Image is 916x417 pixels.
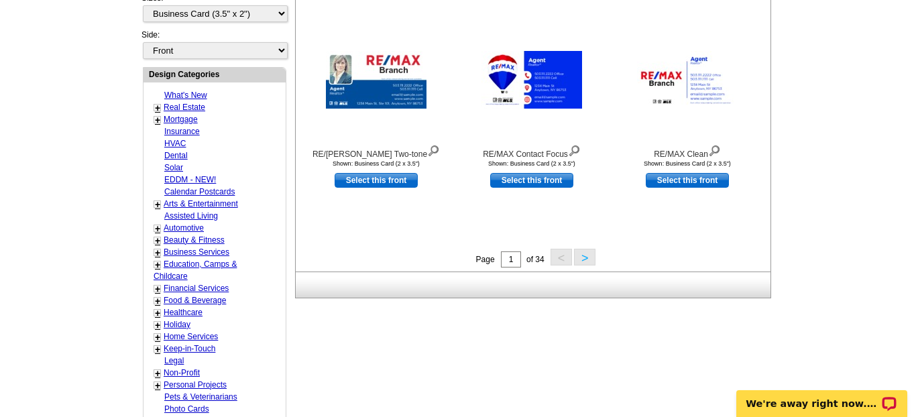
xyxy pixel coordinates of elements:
a: use this design [490,173,573,188]
div: Side: [141,29,286,60]
div: RE/MAX Clean [614,142,761,160]
span: of 34 [526,255,545,264]
a: Assisted Living [164,211,218,221]
a: Food & Beverage [164,296,226,305]
img: view design details [427,142,440,157]
a: Legal [164,356,184,365]
div: RE/MAX Contact Focus [458,142,606,160]
a: + [155,344,160,355]
a: Keep-in-Touch [164,344,215,353]
a: Real Estate [164,103,205,112]
a: Non-Profit [164,368,200,377]
button: > [574,249,595,265]
div: Design Categories [144,68,286,80]
a: + [155,259,160,270]
a: + [155,284,160,294]
img: RE/MAX Clean [637,51,738,109]
a: What's New [164,91,207,100]
div: RE/[PERSON_NAME] Two-tone [302,142,450,160]
a: + [155,368,160,379]
a: Financial Services [164,284,229,293]
a: + [155,103,160,113]
a: + [155,296,160,306]
img: RE/MAX Blue Two-tone [326,51,426,109]
a: + [155,115,160,125]
a: + [155,235,160,246]
a: Arts & Entertainment [164,199,238,208]
a: + [155,332,160,343]
div: Shown: Business Card (2 x 3.5") [302,160,450,167]
img: view design details [568,142,581,157]
img: view design details [708,142,721,157]
div: Shown: Business Card (2 x 3.5") [614,160,761,167]
a: Healthcare [164,308,203,317]
a: Business Services [164,247,229,257]
a: EDDM - NEW! [164,175,216,184]
a: use this design [646,173,729,188]
a: + [155,320,160,331]
span: Page [476,255,495,264]
a: Dental [164,151,188,160]
a: Solar [164,163,183,172]
a: Education, Camps & Childcare [154,259,237,281]
button: < [551,249,572,265]
a: Photo Cards [164,404,209,414]
a: + [155,247,160,258]
a: Automotive [164,223,204,233]
a: Beauty & Fitness [164,235,225,245]
a: Pets & Veterinarians [164,392,237,402]
a: use this design [335,173,418,188]
img: RE/MAX Contact Focus [481,51,582,109]
div: Shown: Business Card (2 x 3.5") [458,160,606,167]
a: Calendar Postcards [164,187,235,196]
a: Mortgage [164,115,198,124]
a: + [155,308,160,318]
a: HVAC [164,139,186,148]
a: Holiday [164,320,190,329]
a: Insurance [164,127,200,136]
a: + [155,199,160,210]
iframe: LiveChat chat widget [728,375,916,417]
a: Home Services [164,332,218,341]
a: Personal Projects [164,380,227,390]
a: + [155,380,160,391]
a: + [155,223,160,234]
